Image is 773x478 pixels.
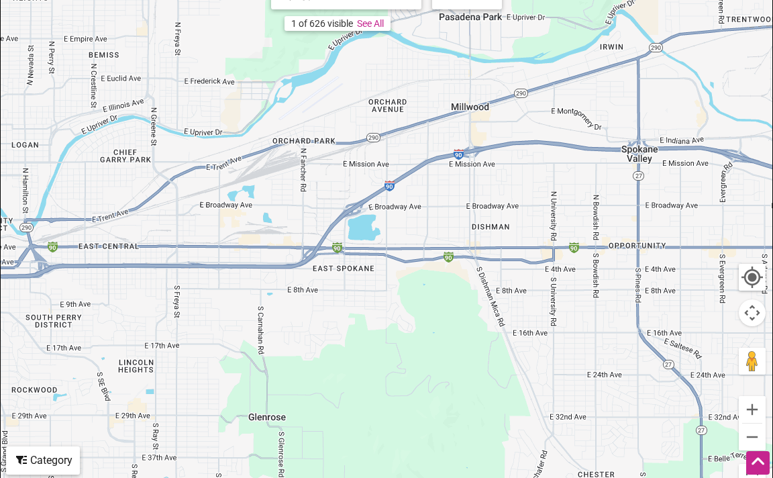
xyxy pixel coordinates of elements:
button: Map camera controls [739,299,766,326]
button: Drag Pegman onto the map to open Street View [739,348,766,375]
button: Zoom out [739,424,766,450]
a: See All [357,18,384,29]
div: Filter by category [6,446,80,475]
div: 1 of 626 visible [291,18,353,29]
button: Your Location [739,264,766,291]
button: Zoom in [739,396,766,423]
div: Scroll Back to Top [746,451,770,475]
div: Category [7,448,79,473]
